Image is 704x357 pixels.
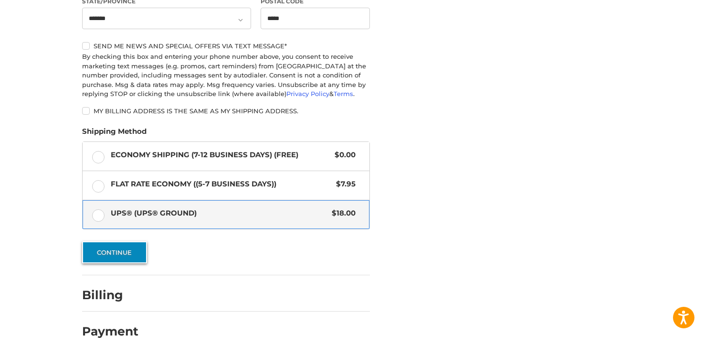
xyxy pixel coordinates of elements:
span: UPS® (UPS® Ground) [111,208,327,219]
button: Continue [82,241,147,263]
label: My billing address is the same as my shipping address. [82,107,370,115]
label: Send me news and special offers via text message* [82,42,370,50]
span: $18.00 [327,208,356,219]
span: $7.95 [331,179,356,190]
a: Terms [334,90,353,97]
a: Privacy Policy [286,90,329,97]
span: Flat Rate Economy ((5-7 Business Days)) [111,179,332,190]
h2: Payment [82,324,138,339]
iframe: Google Customer Reviews [625,331,704,357]
div: By checking this box and entering your phone number above, you consent to receive marketing text ... [82,52,370,99]
h2: Billing [82,288,138,303]
span: Economy Shipping (7-12 Business Days) (Free) [111,150,330,161]
legend: Shipping Method [82,126,147,141]
span: $0.00 [330,150,356,161]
